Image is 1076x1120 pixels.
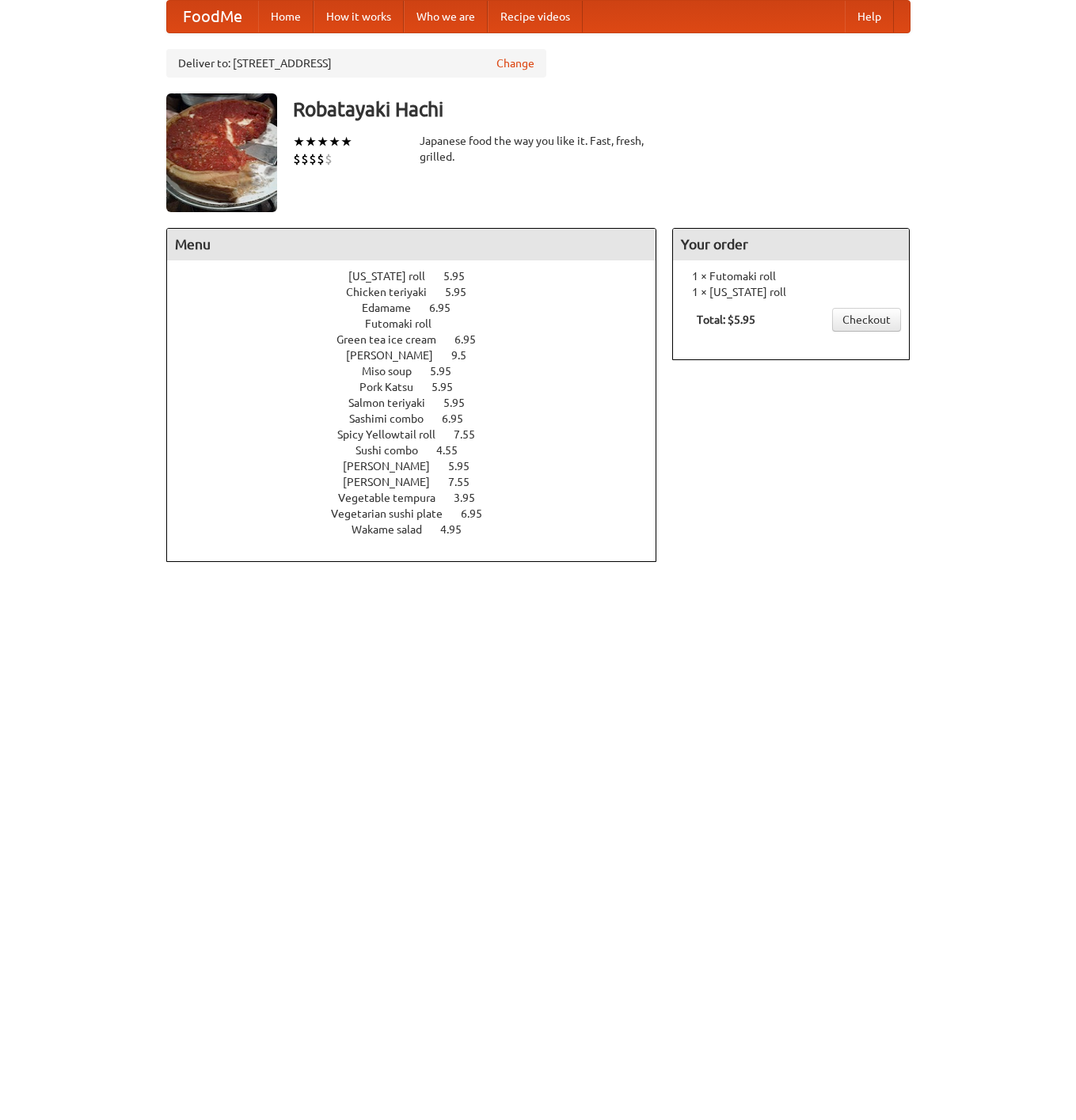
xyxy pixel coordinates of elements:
[365,317,447,330] span: Futomaki roll
[343,460,446,473] span: [PERSON_NAME]
[697,313,755,326] b: Total: $5.95
[337,428,504,441] a: Spicy Yellowtail roll 7.55
[359,381,482,393] a: Pork Katsu 5.95
[454,333,492,346] span: 6.95
[343,476,446,488] span: [PERSON_NAME]
[429,302,466,314] span: 6.95
[440,523,477,536] span: 4.95
[314,1,404,32] a: How it works
[343,460,499,473] a: [PERSON_NAME] 5.95
[436,444,473,457] span: 4.55
[404,1,488,32] a: Who we are
[348,270,494,283] a: [US_STATE] roll 5.95
[443,397,481,409] span: 5.95
[293,133,305,150] li: ★
[343,476,499,488] a: [PERSON_NAME] 7.55
[488,1,583,32] a: Recipe videos
[337,428,451,441] span: Spicy Yellowtail roll
[331,507,458,520] span: Vegetarian sushi plate
[346,286,496,298] a: Chicken teriyaki 5.95
[496,55,534,71] a: Change
[293,150,301,168] li: $
[445,286,482,298] span: 5.95
[349,412,439,425] span: Sashimi combo
[430,365,467,378] span: 5.95
[317,133,329,150] li: ★
[338,492,451,504] span: Vegetable tempura
[362,302,480,314] a: Edamame 6.95
[420,133,657,165] div: Japanese food the way you like it. Fast, fresh, grilled.
[346,349,496,362] a: [PERSON_NAME] 9.5
[348,397,494,409] a: Salmon teriyaki 5.95
[338,492,504,504] a: Vegetable tempura 3.95
[454,492,491,504] span: 3.95
[681,268,901,284] li: 1 × Futomaki roll
[461,507,498,520] span: 6.95
[355,444,487,457] a: Sushi combo 4.55
[454,428,491,441] span: 7.55
[681,284,901,300] li: 1 × [US_STATE] roll
[348,270,441,283] span: [US_STATE] roll
[166,49,546,78] div: Deliver to: [STREET_ADDRESS]
[336,333,505,346] a: Green tea ice cream 6.95
[348,397,441,409] span: Salmon teriyaki
[442,412,479,425] span: 6.95
[305,133,317,150] li: ★
[346,286,443,298] span: Chicken teriyaki
[293,93,911,125] h3: Robatayaki Hachi
[448,476,485,488] span: 7.55
[317,150,325,168] li: $
[167,1,258,32] a: FoodMe
[448,460,485,473] span: 5.95
[346,349,449,362] span: [PERSON_NAME]
[355,444,434,457] span: Sushi combo
[167,229,656,260] h4: Menu
[331,507,511,520] a: Vegetarian sushi plate 6.95
[352,523,438,536] span: Wakame salad
[832,308,901,332] a: Checkout
[673,229,909,260] h4: Your order
[362,365,481,378] a: Miso soup 5.95
[258,1,314,32] a: Home
[325,150,333,168] li: $
[340,133,352,150] li: ★
[362,365,428,378] span: Miso soup
[365,317,477,330] a: Futomaki roll
[336,333,452,346] span: Green tea ice cream
[845,1,894,32] a: Help
[309,150,317,168] li: $
[329,133,340,150] li: ★
[362,302,427,314] span: Edamame
[359,381,429,393] span: Pork Katsu
[352,523,491,536] a: Wakame salad 4.95
[166,93,277,212] img: angular.jpg
[443,270,481,283] span: 5.95
[301,150,309,168] li: $
[349,412,492,425] a: Sashimi combo 6.95
[432,381,469,393] span: 5.95
[451,349,482,362] span: 9.5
